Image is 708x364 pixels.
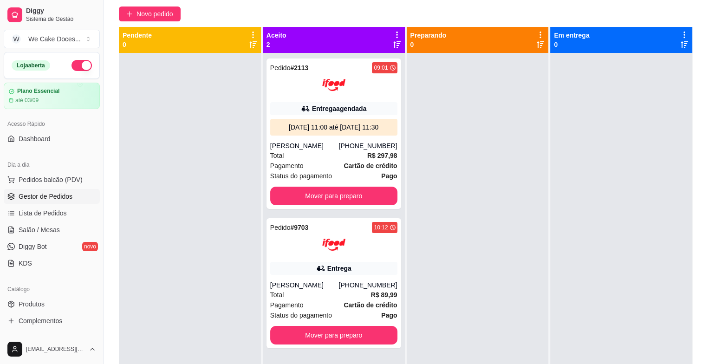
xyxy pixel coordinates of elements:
[266,31,286,40] p: Aceito
[4,282,100,297] div: Catálogo
[4,117,100,131] div: Acesso Rápido
[374,224,388,231] div: 10:12
[26,7,96,15] span: Diggy
[19,242,47,251] span: Diggy Bot
[338,280,397,290] div: [PHONE_NUMBER]
[344,301,397,309] strong: Cartão de crédito
[322,73,345,97] img: ifood
[12,34,21,44] span: W
[17,88,59,95] article: Plano Essencial
[374,64,388,71] div: 09:01
[270,300,304,310] span: Pagamento
[270,326,397,344] button: Mover para preparo
[270,280,339,290] div: [PERSON_NAME]
[26,15,96,23] span: Sistema de Gestão
[123,40,152,49] p: 0
[4,83,100,109] a: Plano Essencialaté 03/09
[266,40,286,49] p: 2
[19,259,32,268] span: KDS
[367,152,397,159] strong: R$ 297,98
[4,4,100,26] a: DiggySistema de Gestão
[327,264,351,273] div: Entrega
[338,141,397,150] div: [PHONE_NUMBER]
[274,123,394,132] div: [DATE] 11:00 até [DATE] 11:30
[26,345,85,353] span: [EMAIL_ADDRESS][DOMAIN_NAME]
[28,34,81,44] div: We Cake Doces ...
[12,60,50,71] div: Loja aberta
[4,131,100,146] a: Dashboard
[322,233,345,256] img: ifood
[290,64,308,71] strong: # 2113
[4,206,100,221] a: Lista de Pedidos
[381,312,397,319] strong: Pago
[4,189,100,204] a: Gestor de Pedidos
[554,31,589,40] p: Em entrega
[19,192,72,201] span: Gestor de Pedidos
[4,313,100,328] a: Complementos
[136,9,173,19] span: Novo pedido
[270,187,397,205] button: Mover para preparo
[4,222,100,237] a: Salão / Mesas
[19,225,60,234] span: Salão / Mesas
[19,316,62,325] span: Complementos
[19,299,45,309] span: Produtos
[371,291,397,299] strong: R$ 89,99
[270,290,284,300] span: Total
[4,172,100,187] button: Pedidos balcão (PDV)
[410,40,447,49] p: 0
[119,6,181,21] button: Novo pedido
[554,40,589,49] p: 0
[71,60,92,71] button: Alterar Status
[19,175,83,184] span: Pedidos balcão (PDV)
[381,172,397,180] strong: Pago
[4,30,100,48] button: Select a team
[270,161,304,171] span: Pagamento
[19,134,51,143] span: Dashboard
[4,297,100,312] a: Produtos
[4,239,100,254] a: Diggy Botnovo
[4,338,100,360] button: [EMAIL_ADDRESS][DOMAIN_NAME]
[4,157,100,172] div: Dia a dia
[410,31,447,40] p: Preparando
[270,310,332,320] span: Status do pagamento
[19,208,67,218] span: Lista de Pedidos
[4,256,100,271] a: KDS
[123,31,152,40] p: Pendente
[270,150,284,161] span: Total
[344,162,397,169] strong: Cartão de crédito
[15,97,39,104] article: até 03/09
[290,224,308,231] strong: # 9703
[270,141,339,150] div: [PERSON_NAME]
[126,11,133,17] span: plus
[270,64,291,71] span: Pedido
[312,104,366,113] div: Entrega agendada
[270,171,332,181] span: Status do pagamento
[270,224,291,231] span: Pedido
